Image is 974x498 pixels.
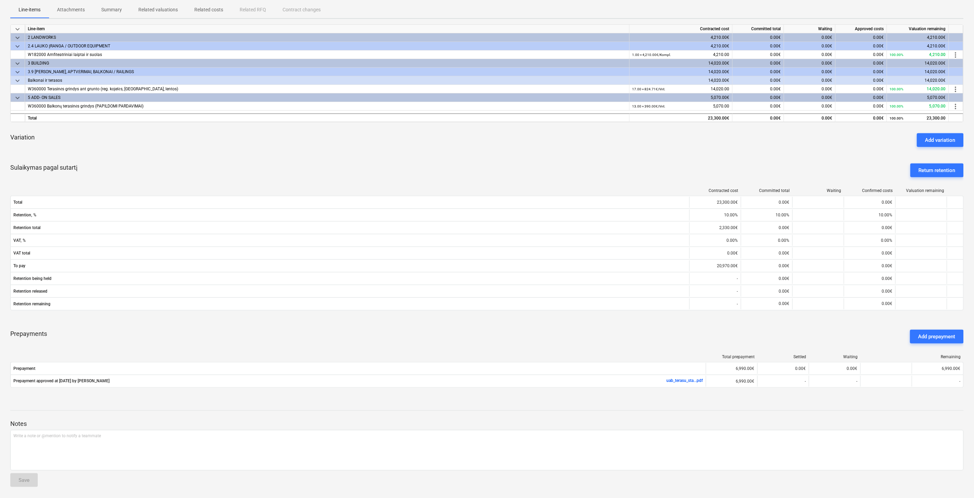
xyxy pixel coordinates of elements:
div: 5,070.00€ [887,93,949,102]
div: Valuation remaining [887,25,949,33]
small: 13.00 × 390.00€ / Vnt. [632,104,666,108]
span: more_vert [952,51,960,59]
div: 5,070.00 [890,102,946,111]
div: 0.00€ [784,59,836,68]
div: 0.00€ [733,33,784,42]
div: Contracted cost [630,25,733,33]
span: Retention total [13,225,687,230]
div: 0.00€ [836,93,887,102]
span: more_vert [952,102,960,111]
div: 0.00€ [733,76,784,85]
small: 100.00% [890,116,904,120]
small: 100.00% [890,87,904,91]
span: more_vert [952,85,960,93]
div: Settled [760,354,806,359]
div: Remaining [915,354,961,359]
div: 0.00% [689,235,741,246]
span: 0.00€ [770,87,781,91]
div: 10.00% [689,210,741,220]
div: 0.00€ [733,113,784,122]
div: 4,210.00 [890,50,946,59]
div: 20,970.00€ [689,260,741,271]
div: 0.00€ [836,59,887,68]
span: 0.00€ [822,87,833,91]
div: 14,020.00€ [630,59,733,68]
div: - [689,273,741,284]
span: keyboard_arrow_down [13,25,22,33]
span: keyboard_arrow_down [13,68,22,76]
div: Add prepayment [918,332,955,341]
div: 14,020.00€ [630,68,733,76]
div: 0.00€ [809,363,860,374]
div: 4,210.00€ [887,42,949,50]
div: Total [25,113,630,122]
p: Notes [10,420,964,428]
p: Variation [10,133,35,142]
div: 0.00€ [844,286,895,297]
div: 0.00€ [741,222,792,233]
span: keyboard_arrow_down [13,59,22,68]
span: Retention released [13,289,687,294]
div: Approved costs [836,25,887,33]
div: 2 LANDWORKS [28,33,627,42]
div: 10.00% [844,210,895,220]
div: 14,020.00 [632,85,730,93]
span: 0.00€ [873,52,884,57]
div: 5,070.00 [632,102,730,111]
div: 0.00€ [784,113,836,122]
span: keyboard_arrow_down [13,34,22,42]
p: Sulaikymas pagal sutartį [10,163,78,177]
div: 23,300.00 [890,114,946,123]
div: 3.9 [PERSON_NAME], APTVĖRIMAI, BALKONAI / RAILINGS [28,68,627,76]
small: 1.00 × 4,210.00€ / Kompl. [632,53,671,57]
span: VAT total [13,251,687,256]
div: 2,330.00€ [689,222,741,233]
div: 5,070.00€ [630,93,733,102]
div: Valuation remaining [898,188,944,193]
p: 0.00€ [779,301,790,307]
div: 0.00€ [844,222,895,233]
span: keyboard_arrow_down [13,77,22,85]
span: 0.00€ [822,52,833,57]
span: Prepayment [13,366,703,371]
div: Total prepayment [709,354,755,359]
div: 4,210.00€ [887,33,949,42]
span: Retention remaining [13,302,687,306]
span: keyboard_arrow_down [13,42,22,50]
a: uab_terasu_sta...pdf [667,378,703,383]
div: 0.00€ [836,76,887,85]
div: - [689,298,741,309]
span: VAT, % [13,238,687,243]
div: 0.00% [844,235,895,246]
div: 23,300.00€ [689,197,741,208]
div: 4,210.00€ [630,33,733,42]
iframe: Chat Widget [940,465,974,498]
span: 0.00€ [770,104,781,109]
div: 5 ADD- ON SALES [28,93,627,102]
div: Waiting [795,188,841,193]
p: Related costs [194,6,223,13]
div: 0.00% [741,235,792,246]
p: Related valuations [138,6,178,13]
span: keyboard_arrow_down [13,94,22,102]
div: - [809,376,860,387]
small: 17.00 × 824.71€ / Vnt. [632,87,666,91]
div: W182000 Amfiteatriniai laiptai ir suolas [28,50,627,59]
span: 0.00€ [873,104,884,109]
p: Attachments [57,6,85,13]
small: 100.00% [890,53,904,57]
div: Committed total [744,188,790,193]
div: 14,020.00€ [887,76,949,85]
div: W360000 Balkonų terasinės grindys (PAPILDOMI PARDAVIMAI) [28,102,627,111]
div: 0.00€ [836,42,887,50]
div: 23,300.00€ [630,113,733,122]
p: 0.00€ [882,301,893,307]
div: Line-item [25,25,630,33]
div: 0.00€ [733,93,784,102]
div: Return retention [919,166,955,175]
button: Return retention [910,163,964,177]
div: - [757,376,809,387]
span: Retention being held [13,276,687,281]
div: Waiting [812,354,858,359]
